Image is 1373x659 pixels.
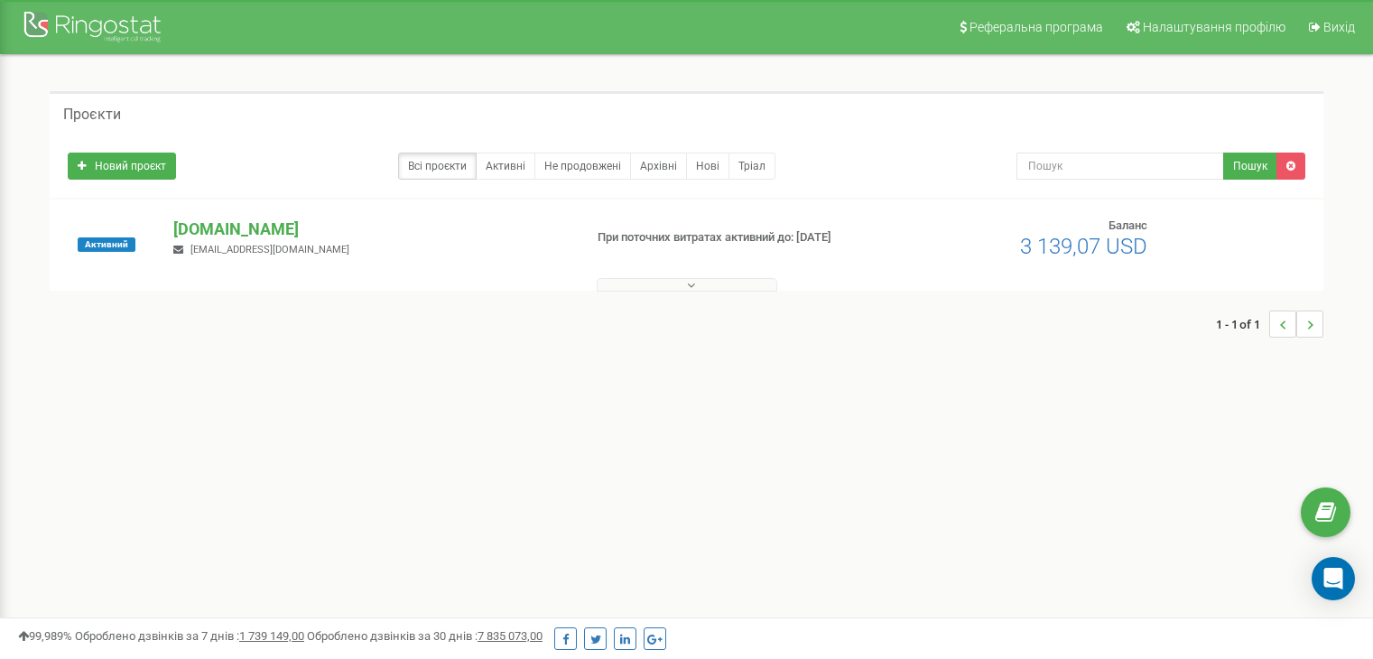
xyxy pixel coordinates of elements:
[1223,153,1277,180] button: Пошук
[1323,20,1355,34] span: Вихід
[190,244,349,255] span: [EMAIL_ADDRESS][DOMAIN_NAME]
[307,629,543,643] span: Оброблено дзвінків за 30 днів :
[78,237,135,252] span: Активний
[534,153,631,180] a: Не продовжені
[1016,153,1224,180] input: Пошук
[686,153,729,180] a: Нові
[239,629,304,643] u: 1 739 149,00
[75,629,304,643] span: Оброблено дзвінків за 7 днів :
[1216,292,1323,356] nav: ...
[18,629,72,643] span: 99,989%
[68,153,176,180] a: Новий проєкт
[1020,234,1147,259] span: 3 139,07 USD
[476,153,535,180] a: Активні
[969,20,1103,34] span: Реферальна програма
[398,153,477,180] a: Всі проєкти
[63,107,121,123] h5: Проєкти
[598,229,886,246] p: При поточних витратах активний до: [DATE]
[173,218,568,241] p: [DOMAIN_NAME]
[1143,20,1285,34] span: Налаштування профілю
[1312,557,1355,600] div: Open Intercom Messenger
[728,153,775,180] a: Тріал
[478,629,543,643] u: 7 835 073,00
[1109,218,1147,232] span: Баланс
[630,153,687,180] a: Архівні
[1216,311,1269,338] span: 1 - 1 of 1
